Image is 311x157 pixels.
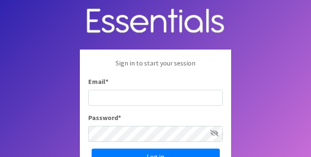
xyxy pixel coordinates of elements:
[88,113,121,123] label: Password
[88,76,108,86] label: Email
[105,77,108,86] abbr: required
[88,58,223,76] p: Sign in to start your session
[118,113,121,122] abbr: required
